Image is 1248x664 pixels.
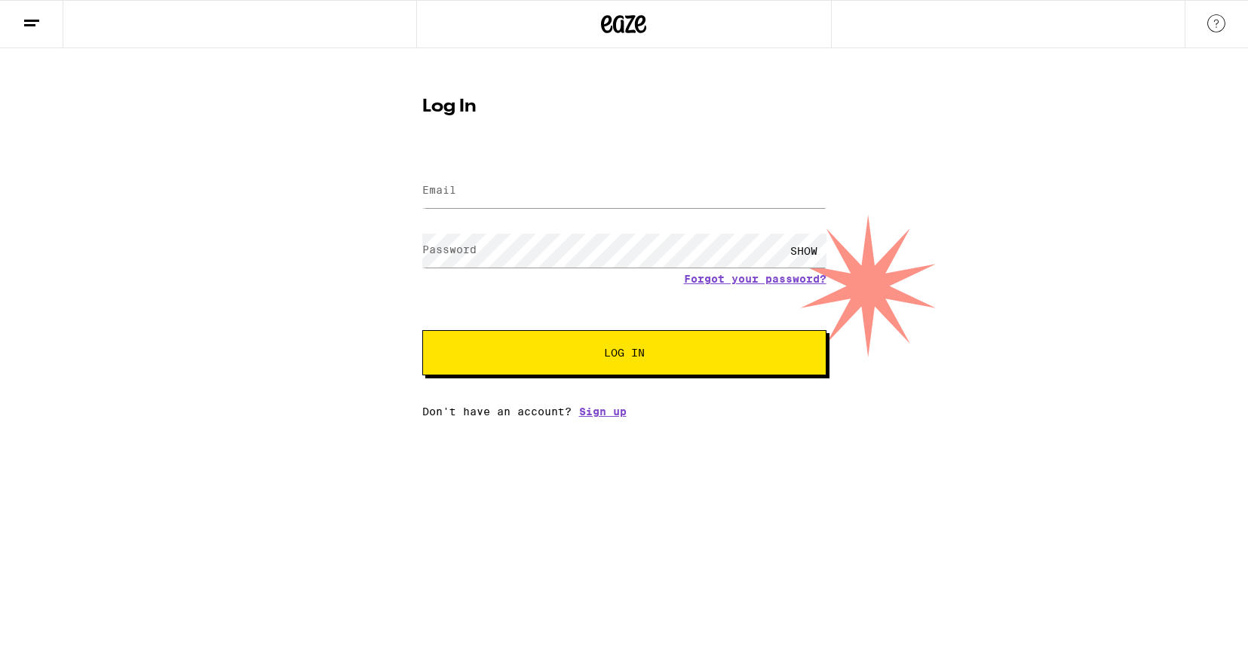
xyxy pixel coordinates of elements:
div: SHOW [781,234,826,268]
span: Log In [604,347,645,358]
input: Email [422,174,826,208]
a: Forgot your password? [684,273,826,285]
label: Password [422,243,477,256]
h1: Log In [422,98,826,116]
button: Log In [422,330,826,375]
label: Email [422,184,456,196]
div: Don't have an account? [422,405,826,418]
a: Sign up [579,405,627,418]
